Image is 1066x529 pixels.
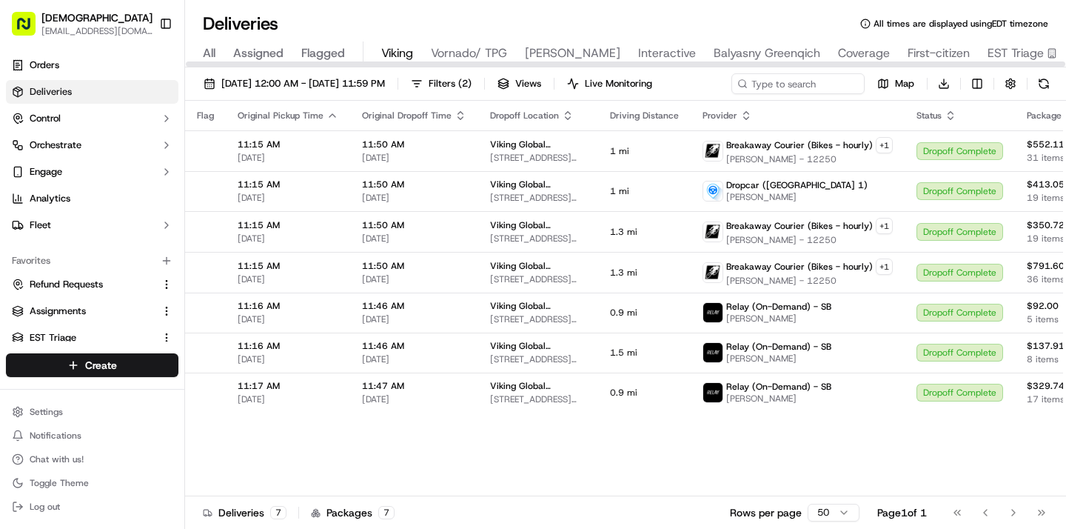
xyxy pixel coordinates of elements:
a: Orders [6,53,178,77]
img: relay_logo_black.png [703,303,723,322]
span: ( 2 ) [458,77,472,90]
div: Favorites [6,249,178,273]
span: Original Dropoff Time [362,110,452,122]
span: 1.5 mi [610,347,679,359]
button: Refund Requests [6,273,178,296]
span: [PERSON_NAME] - 12250 [726,153,893,165]
span: [DATE] [362,152,466,164]
span: [PERSON_NAME] [525,44,620,62]
span: Relay (On-Demand) - SB [726,381,831,393]
span: 11:50 AM [362,179,466,190]
button: +1 [876,259,893,275]
div: 7 [378,506,395,519]
span: Toggle Theme [30,477,89,489]
span: Provider [703,110,737,122]
span: [PERSON_NAME] - 12250 [726,275,893,287]
span: 0.9 mi [610,307,679,319]
span: 11:47 AM [362,380,466,392]
span: Balyasny Greenqich [714,44,820,62]
span: [STREET_ADDRESS][US_STATE] [490,192,586,204]
button: Toggle Theme [6,473,178,493]
button: +1 [876,218,893,234]
span: 11:50 AM [362,139,466,150]
button: [EMAIL_ADDRESS][DOMAIN_NAME] [41,25,152,37]
button: +1 [876,137,893,153]
span: 11:16 AM [238,300,338,312]
span: [PERSON_NAME] [726,353,831,365]
span: All times are displayed using EDT timezone [874,18,1048,30]
button: Chat with us! [6,449,178,470]
span: 11:50 AM [362,219,466,231]
span: Orchestrate [30,139,81,152]
span: [PERSON_NAME] [726,313,831,325]
span: [DATE] [238,393,338,405]
span: [PERSON_NAME] [726,393,831,405]
span: Map [895,77,914,90]
span: [STREET_ADDRESS][US_STATE] [490,152,586,164]
span: [DATE] [238,273,338,285]
span: 0.9 mi [610,387,679,399]
span: EST Triage [30,331,76,345]
span: Relay (On-Demand) - SB [726,301,831,313]
span: Vornado/ TPG [431,44,507,62]
a: Refund Requests [12,278,155,291]
span: Viking Global ([GEOGRAPHIC_DATA]) - Floor 8 [490,340,586,352]
img: breakaway_couriers_logo.png [703,142,723,161]
button: Views [491,73,548,94]
span: Viking Global ([GEOGRAPHIC_DATA]) - Floor 8 [490,260,586,272]
span: 1 mi [610,185,679,197]
span: Deliveries [30,85,72,99]
span: Engage [30,165,62,179]
button: Create [6,353,178,377]
span: [DATE] [362,393,466,405]
span: Interactive [638,44,696,62]
span: [DATE] [362,313,466,325]
span: Settings [30,406,63,418]
span: Viking Global ([GEOGRAPHIC_DATA]) - Floor 8 [490,380,586,392]
span: Analytics [30,192,70,205]
span: 11:15 AM [238,219,338,231]
span: [DATE] [238,192,338,204]
span: Breakaway Courier (Bikes - hourly) [726,220,873,232]
span: [DATE] [238,152,338,164]
img: drop_car_logo.png [703,182,723,201]
span: 11:17 AM [238,380,338,392]
span: 11:15 AM [238,179,338,190]
span: Original Pickup Time [238,110,324,122]
div: Page 1 of 1 [877,505,927,520]
span: 11:50 AM [362,260,466,272]
button: [DEMOGRAPHIC_DATA] [41,10,152,25]
img: relay_logo_black.png [703,343,723,362]
button: Control [6,107,178,130]
span: Chat with us! [30,453,84,465]
span: Notifications [30,430,81,442]
button: Settings [6,402,178,422]
span: [PERSON_NAME] [726,191,868,203]
span: First-citizen [908,44,970,62]
div: Packages [311,505,395,520]
span: EST Triage [988,44,1044,62]
span: Assignments [30,305,86,318]
span: Filters [429,77,472,90]
span: [DATE] [362,273,466,285]
span: [DATE] [238,353,338,365]
span: Viking Global ([GEOGRAPHIC_DATA]) - Floor 8 [490,300,586,312]
button: Orchestrate [6,133,178,157]
span: Status [916,110,942,122]
button: Fleet [6,213,178,237]
span: 11:15 AM [238,139,338,150]
button: Notifications [6,425,178,446]
span: [DATE] [238,233,338,244]
h1: Deliveries [203,12,278,36]
div: 7 [270,506,286,519]
span: Breakaway Courier (Bikes - hourly) [726,261,873,273]
button: [DEMOGRAPHIC_DATA][EMAIL_ADDRESS][DOMAIN_NAME] [6,6,153,41]
span: All [203,44,215,62]
div: Deliveries [203,505,286,520]
span: [STREET_ADDRESS][US_STATE] [490,313,586,325]
span: 1 mi [610,145,679,157]
span: Control [30,112,61,125]
span: [STREET_ADDRESS][US_STATE] [490,393,586,405]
